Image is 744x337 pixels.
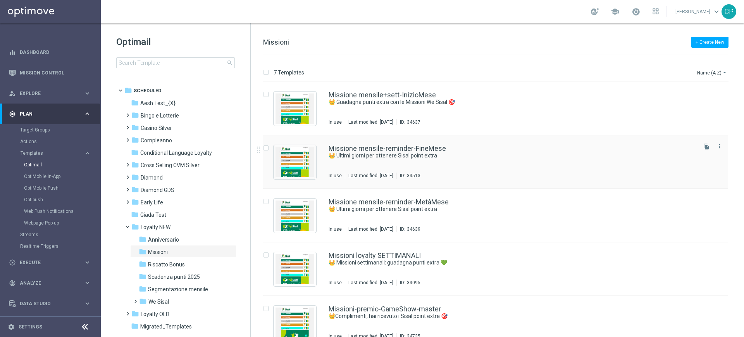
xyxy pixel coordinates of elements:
[131,211,139,218] i: folder
[227,60,233,66] span: search
[9,300,84,307] div: Data Studio
[20,232,81,238] a: Streams
[134,87,161,94] span: Scheduled
[131,173,139,181] i: folder
[396,280,420,286] div: ID:
[329,206,695,213] div: 👑 Ultimi giorni per ottenere Sisal point extra
[140,323,192,330] span: Migrated_Templates
[84,150,91,157] i: keyboard_arrow_right
[274,69,304,76] p: 7 Templates
[84,279,91,287] i: keyboard_arrow_right
[131,136,139,144] i: folder
[345,119,396,125] div: Last modified: [DATE]
[329,259,677,266] a: 👑 Missioni settimanali: guadagna punti extra 💚
[24,182,100,194] div: OptiMobile Push
[24,197,81,203] a: Optipush
[24,217,100,229] div: Webpage Pop-up
[8,323,15,330] i: settings
[276,254,314,284] img: 33095.jpeg
[9,280,16,287] i: track_changes
[20,138,81,145] a: Actions
[329,152,677,159] a: 👑 Ultimi giorni per ottenere Sisal point extra
[24,173,81,180] a: OptiMobile In-App
[141,224,170,231] span: Loyalty NEW
[20,240,100,252] div: Realtime Triggers
[691,37,728,48] button: + Create New
[9,301,91,307] button: Data Studio keyboard_arrow_right
[407,226,420,232] div: 34639
[9,90,16,97] i: person_search
[9,111,91,117] button: gps_fixed Plan keyboard_arrow_right
[276,200,314,231] img: 34639.jpeg
[21,151,76,156] span: Templates
[329,92,436,99] a: Missione mensile+sett-InizioMese
[131,99,139,107] i: folder
[329,199,449,206] a: Missione mensile-reminder-MetàMese
[329,306,441,313] a: Missioni-premio-GameShow-master
[396,173,420,179] div: ID:
[124,86,132,94] i: folder
[407,173,420,179] div: 33513
[396,226,420,232] div: ID:
[21,151,84,156] div: Templates
[329,313,695,320] div: 👑Complimenti, hai ricevuto i Sisal point extra 🎯
[141,199,163,206] span: Early Life
[9,259,84,266] div: Execute
[255,135,742,189] div: Press SPACE to select this row.
[20,112,84,116] span: Plan
[255,242,742,296] div: Press SPACE to select this row.
[140,211,166,218] span: Giada Test
[329,313,677,320] a: 👑Complimenti, hai ricevuto i Sisal point extra 🎯
[722,4,736,19] div: CP
[24,171,100,182] div: OptiMobile In-App
[141,174,163,181] span: Diamond
[696,68,728,77] button: Name (A-Z)arrow_drop_down
[131,198,139,206] i: folder
[9,280,84,287] div: Analyze
[716,142,723,151] button: more_vert
[9,259,91,266] button: play_circle_outline Execute keyboard_arrow_right
[20,62,91,83] a: Mission Control
[263,38,289,46] span: Missioni
[24,208,81,214] a: Web Push Notifications
[20,301,84,306] span: Data Studio
[9,111,16,118] i: gps_fixed
[131,223,139,231] i: folder
[329,226,342,232] div: In use
[84,259,91,266] i: keyboard_arrow_right
[329,259,695,266] div: 👑 Missioni settimanali: guadagna punti extra 💚
[396,119,420,125] div: ID:
[84,300,91,307] i: keyboard_arrow_right
[329,145,446,152] a: Missione mensile-reminder-FineMese
[139,285,146,293] i: folder
[131,186,139,194] i: folder
[255,189,742,242] div: Press SPACE to select this row.
[329,119,342,125] div: In use
[24,159,100,171] div: Optimail
[20,229,100,240] div: Streams
[148,273,200,280] span: Scadenza punti 2025
[329,206,677,213] a: 👑 Ultimi giorni per ottenere Sisal point extra
[9,259,16,266] i: play_circle_outline
[20,150,91,156] button: Templates keyboard_arrow_right
[345,280,396,286] div: Last modified: [DATE]
[329,99,677,106] a: 👑 Guadagna punti extra con le Missioni We Sisal 🎯
[131,124,139,131] i: folder
[345,226,396,232] div: Last modified: [DATE]
[9,70,91,76] button: Mission Control
[20,127,81,133] a: Target Groups
[20,281,84,285] span: Analyze
[407,280,420,286] div: 33095
[24,194,100,206] div: Optipush
[19,325,42,329] a: Settings
[329,252,421,259] a: Missioni loyalty SETTIMANALI
[24,185,81,191] a: OptiMobile Push
[20,124,100,136] div: Target Groups
[9,111,84,118] div: Plan
[148,236,179,243] span: Anniversario
[703,143,710,150] i: file_copy
[20,243,81,249] a: Realtime Triggers
[9,42,91,62] div: Dashboard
